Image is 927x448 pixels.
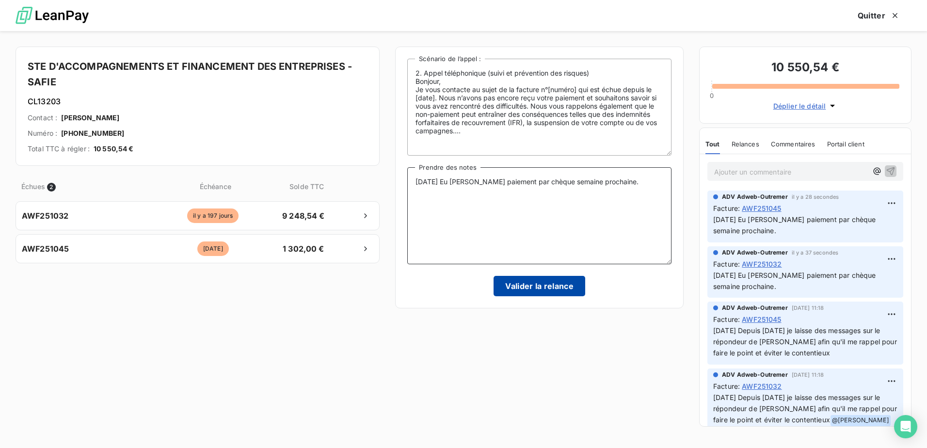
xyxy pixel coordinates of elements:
[28,144,90,154] span: Total TTC à régler :
[713,215,878,235] span: [DATE] Eu [PERSON_NAME] paiement par chèque semaine prochaine.
[846,5,911,26] button: Quitter
[770,100,841,112] button: Déplier le détail
[705,140,720,148] span: Tout
[28,128,57,138] span: Numéro :
[722,248,788,257] span: ADV Adweb-Outremer
[710,92,714,99] span: 0
[22,210,68,222] span: AWF251032
[831,415,891,426] span: @ [PERSON_NAME]
[713,259,740,269] span: Facture :
[742,381,782,391] span: AWF251032
[827,140,864,148] span: Portail client
[742,203,781,213] span: AWF251045
[94,144,134,154] span: 10 550,54 €
[713,271,878,290] span: [DATE] Eu [PERSON_NAME] paiement par chèque semaine prochaine.
[713,381,740,391] span: Facture :
[792,194,839,200] span: il y a 28 secondes
[281,181,332,192] span: Solde TTC
[494,276,585,296] button: Valider la relance
[47,183,56,192] span: 2
[278,210,329,222] span: 9 248,54 €
[792,372,824,378] span: [DATE] 11:18
[28,96,368,107] h6: CL13203
[722,304,788,312] span: ADV Adweb-Outremer
[713,326,899,357] span: [DATE] Depuis [DATE] je laisse des messages sur le répondeur de [PERSON_NAME] afin qu'il me rappe...
[28,59,368,90] h4: STE D'ACCOMPAGNEMENTS ET FINANCEMENT DES ENTREPRISES - SAFIE
[21,181,45,192] span: Échues
[713,393,899,424] span: [DATE] Depuis [DATE] je laisse des messages sur le répondeur de [PERSON_NAME] afin qu'il me rappe...
[732,140,759,148] span: Relances
[713,314,740,324] span: Facture :
[773,101,826,111] span: Déplier le détail
[197,241,229,256] span: [DATE]
[792,250,839,256] span: il y a 37 secondes
[16,2,89,29] img: logo LeanPay
[407,59,671,156] textarea: 2. Appel téléphonique (suivi et prévention des risques) Bonjour, Je vous contacte au sujet de la ...
[61,128,124,138] span: [PHONE_NUMBER]
[407,167,671,264] textarea: [DATE] Eu [PERSON_NAME] paiement par chèque semaine prochaine.
[711,59,899,78] h3: 10 550,54 €
[278,243,329,255] span: 1 302,00 €
[742,314,781,324] span: AWF251045
[742,259,782,269] span: AWF251032
[771,140,815,148] span: Commentaires
[151,181,279,192] span: Échéance
[61,113,119,123] span: [PERSON_NAME]
[187,208,239,223] span: il y a 197 jours
[792,305,824,311] span: [DATE] 11:18
[894,415,917,438] div: Open Intercom Messenger
[22,243,69,255] span: AWF251045
[713,203,740,213] span: Facture :
[722,192,788,201] span: ADV Adweb-Outremer
[722,370,788,379] span: ADV Adweb-Outremer
[28,113,57,123] span: Contact :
